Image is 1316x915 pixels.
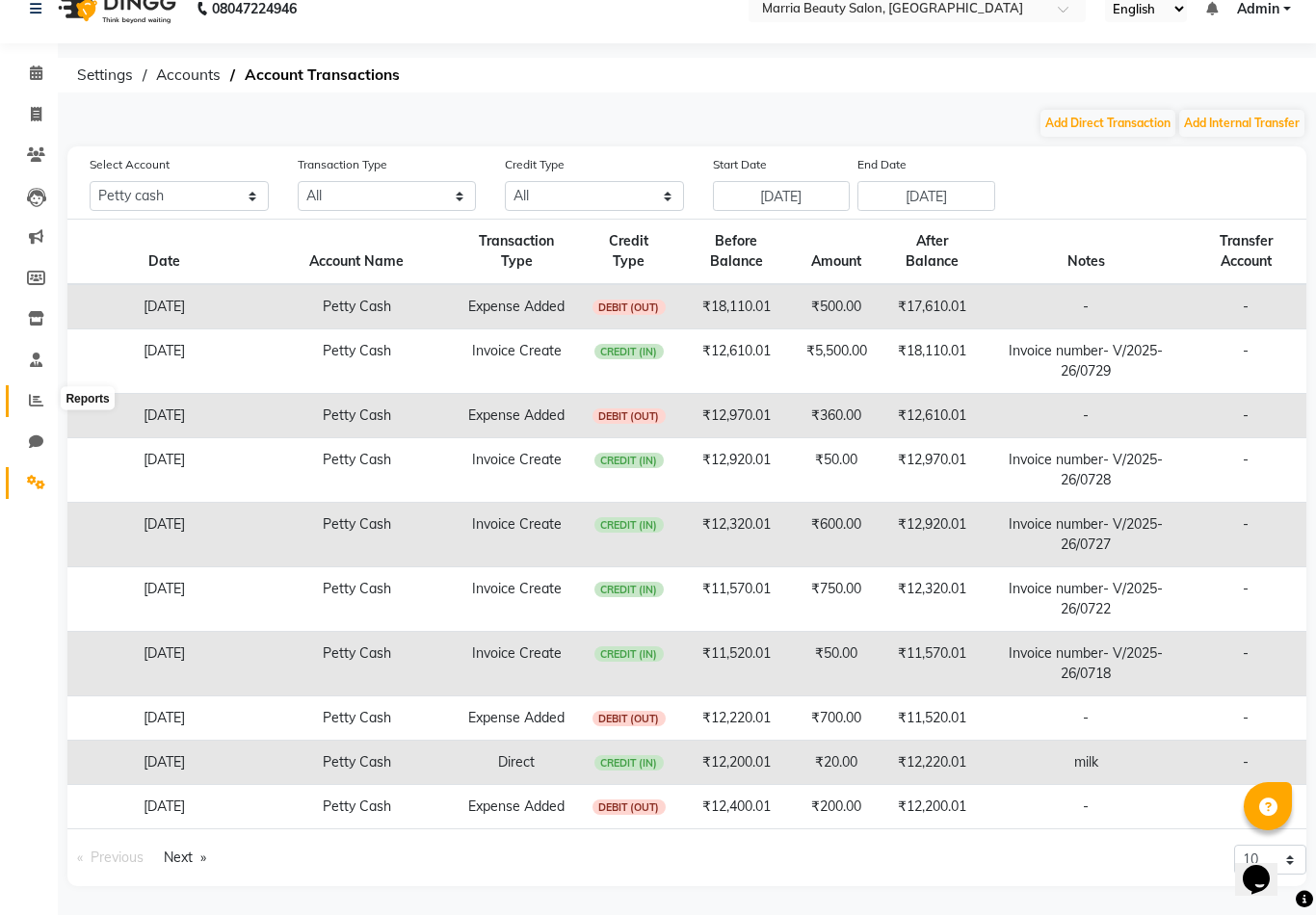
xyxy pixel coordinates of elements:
[67,329,260,394] td: [DATE]
[795,632,879,696] td: ₹50.00
[505,156,565,173] label: Credit Type
[879,329,987,394] td: ₹18,110.01
[453,741,580,785] td: Direct
[879,741,987,785] td: ₹12,220.01
[795,696,879,741] td: ₹700.00
[453,503,580,567] td: Invoice Create
[260,696,453,741] td: Petty Cash
[61,387,114,410] div: Reports
[91,849,144,866] span: Previous
[1186,696,1306,741] td: -
[987,438,1186,503] td: Invoice number- V/2025-26/0728
[678,567,795,632] td: ₹11,570.01
[713,181,851,211] input: Start Date
[987,503,1186,567] td: Invoice number- V/2025-26/0727
[987,632,1186,696] td: Invoice number- V/2025-26/0718
[67,438,260,503] td: [DATE]
[453,567,580,632] td: Invoice Create
[857,181,995,211] input: End Date
[67,785,260,829] td: [DATE]
[987,284,1186,329] td: -
[67,845,672,871] nav: Pagination
[67,567,260,632] td: [DATE]
[678,696,795,741] td: ₹12,220.01
[1186,329,1306,394] td: -
[592,408,666,424] span: DEBIT (OUT)
[879,696,987,741] td: ₹11,520.01
[592,300,666,315] span: DEBIT (OUT)
[580,220,678,285] th: Credit Type
[453,329,580,394] td: Invoice Create
[260,329,453,394] td: Petty Cash
[1186,741,1306,785] td: -
[453,284,580,329] td: Expense Added
[1040,110,1175,137] button: Add Direct Transaction
[67,394,260,438] td: [DATE]
[67,503,260,567] td: [DATE]
[594,517,664,533] span: CREDIT (IN)
[453,632,580,696] td: Invoice Create
[260,438,453,503] td: Petty Cash
[298,156,387,173] label: Transaction Type
[1186,503,1306,567] td: -
[67,696,260,741] td: [DATE]
[260,284,453,329] td: Petty Cash
[987,329,1186,394] td: Invoice number- V/2025-26/0729
[879,394,987,438] td: ₹12,610.01
[987,696,1186,741] td: -
[795,503,879,567] td: ₹600.00
[260,785,453,829] td: Petty Cash
[879,284,987,329] td: ₹17,610.01
[453,394,580,438] td: Expense Added
[67,741,260,785] td: [DATE]
[795,329,879,394] td: ₹5,500.00
[795,741,879,785] td: ₹20.00
[879,632,987,696] td: ₹11,570.01
[678,741,795,785] td: ₹12,200.01
[795,220,879,285] th: Amount
[987,567,1186,632] td: Invoice number- V/2025-26/0722
[1186,567,1306,632] td: -
[594,582,664,597] span: CREDIT (IN)
[795,785,879,829] td: ₹200.00
[879,438,987,503] td: ₹12,970.01
[453,220,580,285] th: Transaction Type
[154,845,216,871] a: Next
[879,785,987,829] td: ₹12,200.01
[1186,785,1306,829] td: -
[678,438,795,503] td: ₹12,920.01
[594,453,664,468] span: CREDIT (IN)
[1179,110,1304,137] button: Add Internal Transfer
[1186,632,1306,696] td: -
[713,156,767,173] label: Start Date
[795,438,879,503] td: ₹50.00
[857,156,907,173] label: End Date
[260,503,453,567] td: Petty Cash
[592,711,666,726] span: DEBIT (OUT)
[260,741,453,785] td: Petty Cash
[594,755,664,771] span: CREDIT (IN)
[146,58,230,92] span: Accounts
[678,284,795,329] td: ₹18,110.01
[678,503,795,567] td: ₹12,320.01
[1235,838,1297,896] iframe: chat widget
[67,632,260,696] td: [DATE]
[594,344,664,359] span: CREDIT (IN)
[678,394,795,438] td: ₹12,970.01
[987,741,1186,785] td: milk
[260,632,453,696] td: Petty Cash
[67,58,143,92] span: Settings
[879,503,987,567] td: ₹12,920.01
[592,799,666,815] span: DEBIT (OUT)
[453,696,580,741] td: Expense Added
[678,785,795,829] td: ₹12,400.01
[453,785,580,829] td: Expense Added
[260,394,453,438] td: Petty Cash
[1186,220,1306,285] th: Transfer Account
[1186,438,1306,503] td: -
[987,785,1186,829] td: -
[879,567,987,632] td: ₹12,320.01
[1186,394,1306,438] td: -
[678,329,795,394] td: ₹12,610.01
[90,156,170,173] label: Select Account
